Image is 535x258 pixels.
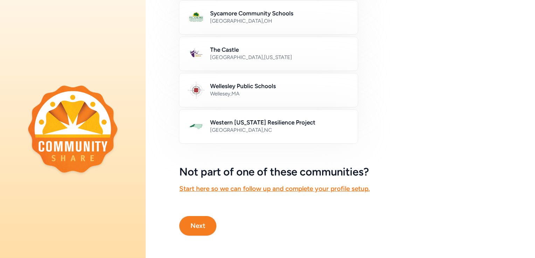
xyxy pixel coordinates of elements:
div: Wellesey , MA [210,90,349,97]
img: Logo [188,82,204,99]
h5: Not part of one of these communities? [179,166,501,178]
img: Logo [188,118,204,135]
div: [GEOGRAPHIC_DATA] , NC [210,127,349,134]
img: Logo [188,9,204,26]
div: [GEOGRAPHIC_DATA] , [US_STATE] [210,54,349,61]
button: Next [179,216,216,236]
a: Start here so we can follow up and complete your profile setup. [179,185,370,193]
div: [GEOGRAPHIC_DATA] , OH [210,17,349,24]
h2: The Castle [210,45,349,54]
img: logo [28,85,118,173]
h2: Sycamore Community Schools [210,9,349,17]
img: Logo [188,45,204,62]
h2: Western [US_STATE] Resilience Project [210,118,349,127]
h2: Wellesley Public Schools [210,82,349,90]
